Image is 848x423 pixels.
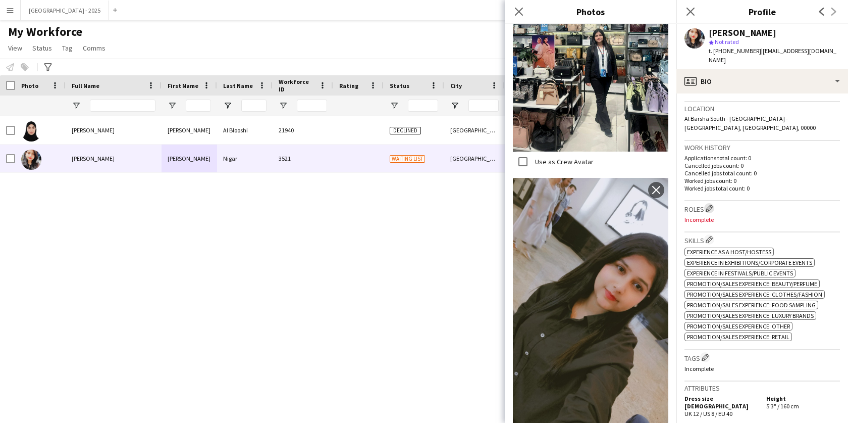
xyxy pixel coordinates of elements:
[684,395,758,410] h5: Dress size [DEMOGRAPHIC_DATA]
[684,410,732,417] span: UK 12 / US 8 / EU 40
[390,155,425,163] span: Waiting list
[21,82,38,89] span: Photo
[444,116,505,144] div: [GEOGRAPHIC_DATA]
[533,157,594,166] label: Use as Crew Avatar
[505,5,676,18] h3: Photos
[676,69,848,93] div: Bio
[273,145,333,172] div: 3521
[687,322,790,330] span: Promotion/Sales Experience: Other
[72,155,115,162] span: [PERSON_NAME]
[684,162,840,169] p: Cancelled jobs count: 0
[79,41,110,55] a: Comms
[687,301,816,309] span: Promotion/Sales Experience: Food Sampling
[223,82,253,89] span: Last Name
[684,177,840,184] p: Worked jobs count: 0
[72,101,81,110] button: Open Filter Menu
[279,101,288,110] button: Open Filter Menu
[715,38,739,45] span: Not rated
[676,5,848,18] h3: Profile
[684,143,840,152] h3: Work history
[223,101,232,110] button: Open Filter Menu
[684,104,840,113] h3: Location
[162,116,217,144] div: [PERSON_NAME]
[21,121,41,142] img: Mariam Al Blooshi
[186,100,211,112] input: First Name Filter Input
[687,291,822,298] span: Promotion/Sales Experience: Clothes/Fashion
[684,184,840,192] p: Worked jobs total count: 0
[8,43,22,53] span: View
[687,269,793,277] span: Experience in Festivals/Public Events
[408,100,438,112] input: Status Filter Input
[687,248,771,256] span: Experience as a Host/Hostess
[273,116,333,144] div: 21940
[684,203,840,214] h3: Roles
[168,101,177,110] button: Open Filter Menu
[72,126,115,134] span: [PERSON_NAME]
[444,145,505,172] div: [GEOGRAPHIC_DATA]
[687,333,789,341] span: Promotion/Sales Experience: Retail
[168,82,198,89] span: First Name
[21,1,109,20] button: [GEOGRAPHIC_DATA] - 2025
[709,47,761,55] span: t. [PHONE_NUMBER]
[21,150,41,170] img: Nagma Nigar
[684,115,816,131] span: Al Barsha South - [GEOGRAPHIC_DATA] - [GEOGRAPHIC_DATA], [GEOGRAPHIC_DATA], 00000
[684,154,840,162] p: Applications total count: 0
[766,395,840,402] h5: Height
[83,43,105,53] span: Comms
[684,352,840,363] h3: Tags
[766,402,799,410] span: 5'3" / 160 cm
[390,82,409,89] span: Status
[279,78,315,93] span: Workforce ID
[684,169,840,177] p: Cancelled jobs total count: 0
[58,41,77,55] a: Tag
[684,216,840,223] p: Incomplete
[8,24,82,39] span: My Workforce
[450,101,459,110] button: Open Filter Menu
[297,100,327,112] input: Workforce ID Filter Input
[90,100,155,112] input: Full Name Filter Input
[687,259,812,266] span: Experience in Exhibitions/Corporate Events
[468,100,499,112] input: City Filter Input
[709,47,836,64] span: | [EMAIL_ADDRESS][DOMAIN_NAME]
[390,127,421,134] span: Declined
[687,280,817,288] span: Promotion/Sales Experience: Beauty/Perfume
[217,116,273,144] div: Al Blooshi
[687,312,814,319] span: Promotion/Sales Experience: Luxury Brands
[4,41,26,55] a: View
[684,384,840,393] h3: Attributes
[339,82,358,89] span: Rating
[241,100,267,112] input: Last Name Filter Input
[28,41,56,55] a: Status
[390,101,399,110] button: Open Filter Menu
[450,82,462,89] span: City
[72,82,99,89] span: Full Name
[162,145,217,172] div: [PERSON_NAME]
[217,145,273,172] div: Nigar
[709,28,776,37] div: [PERSON_NAME]
[684,234,840,245] h3: Skills
[62,43,73,53] span: Tag
[684,365,840,372] p: Incomplete
[42,61,54,73] app-action-btn: Advanced filters
[32,43,52,53] span: Status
